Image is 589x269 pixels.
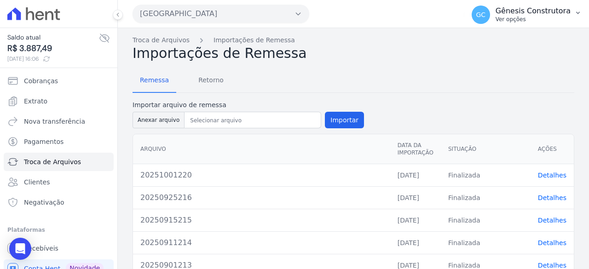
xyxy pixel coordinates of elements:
[7,33,99,42] span: Saldo atual
[7,42,99,55] span: R$ 3.887,49
[441,186,531,209] td: Finalizada
[4,173,114,191] a: Clientes
[476,11,485,18] span: GC
[4,112,114,131] a: Nova transferência
[24,244,58,253] span: Recebíveis
[140,237,383,248] div: 20250911214
[24,157,81,166] span: Troca de Arquivos
[133,112,185,128] button: Anexar arquivo
[4,193,114,212] a: Negativação
[133,134,390,164] th: Arquivo
[133,69,176,93] a: Remessa
[7,55,99,63] span: [DATE] 16:06
[441,209,531,231] td: Finalizada
[390,134,441,164] th: Data da Importação
[441,134,531,164] th: Situação
[4,92,114,110] a: Extrato
[133,35,574,45] nav: Breadcrumb
[538,172,566,179] a: Detalhes
[133,5,309,23] button: [GEOGRAPHIC_DATA]
[140,170,383,181] div: 20251001220
[24,198,64,207] span: Negativação
[538,239,566,246] a: Detalhes
[140,215,383,226] div: 20250915215
[4,153,114,171] a: Troca de Arquivos
[325,112,364,128] button: Importar
[9,238,31,260] div: Open Intercom Messenger
[531,134,574,164] th: Ações
[24,117,85,126] span: Nova transferência
[441,231,531,254] td: Finalizada
[24,97,47,106] span: Extrato
[538,194,566,201] a: Detalhes
[133,35,190,45] a: Troca de Arquivos
[134,71,174,89] span: Remessa
[538,262,566,269] a: Detalhes
[4,132,114,151] a: Pagamentos
[390,231,441,254] td: [DATE]
[24,76,58,86] span: Cobranças
[496,16,571,23] p: Ver opções
[7,224,110,235] div: Plataformas
[390,186,441,209] td: [DATE]
[390,209,441,231] td: [DATE]
[140,192,383,203] div: 20250925216
[24,137,64,146] span: Pagamentos
[133,100,364,110] label: Importar arquivo de remessa
[191,69,231,93] a: Retorno
[538,217,566,224] a: Detalhes
[390,164,441,186] td: [DATE]
[4,72,114,90] a: Cobranças
[24,177,50,187] span: Clientes
[464,2,589,28] button: GC Gênesis Construtora Ver opções
[214,35,295,45] a: Importações de Remessa
[441,164,531,186] td: Finalizada
[186,115,319,126] input: Selecionar arquivo
[496,6,571,16] p: Gênesis Construtora
[133,45,574,62] h2: Importações de Remessa
[193,71,229,89] span: Retorno
[4,239,114,258] a: Recebíveis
